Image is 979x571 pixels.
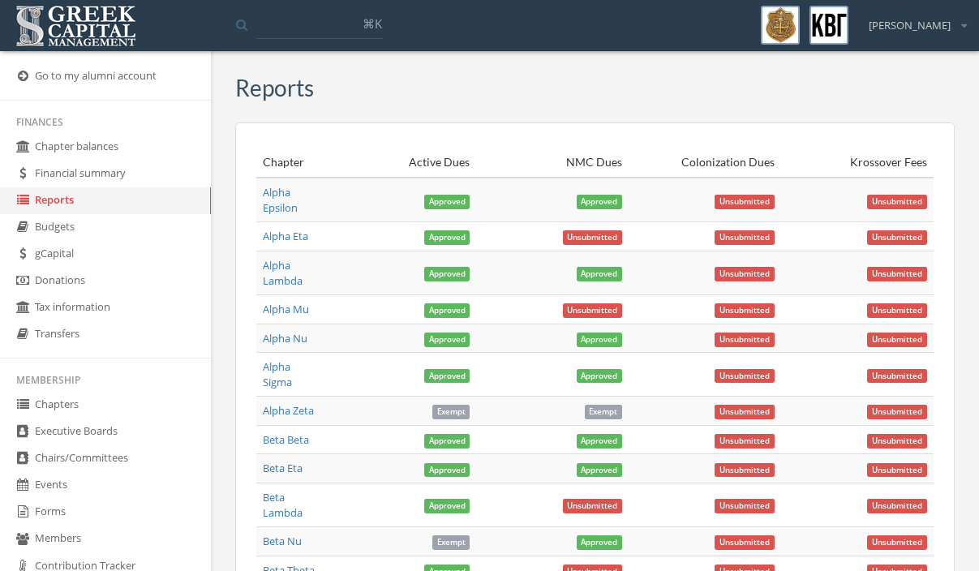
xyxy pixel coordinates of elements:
[424,333,470,347] span: Approved
[424,434,470,449] span: Approved
[263,331,307,346] a: Alpha Nu
[577,195,623,209] span: Approved
[577,463,623,478] span: Approved
[867,534,927,548] a: Unsubmitted
[424,331,470,346] a: Approved
[424,302,470,316] a: Approved
[563,302,623,316] a: Unsubmitted
[715,265,775,280] a: Unsubmitted
[867,499,927,513] span: Unsubmitted
[577,193,623,208] a: Approved
[263,461,303,475] a: Beta Eta
[432,405,470,419] span: Exempt
[424,463,470,478] span: Approved
[867,265,927,280] a: Unsubmitted
[577,369,623,384] span: Approved
[715,229,775,243] a: Unsubmitted
[635,154,775,170] div: Colonization Dues
[858,6,967,33] div: [PERSON_NAME]
[715,331,775,346] a: Unsubmitted
[263,185,298,215] a: Alpha Epsilon
[585,403,623,418] a: Exempt
[263,302,309,316] a: Alpha Mu
[483,154,622,170] div: NMC Dues
[867,463,927,478] span: Unsubmitted
[563,499,623,513] span: Unsubmitted
[867,403,927,418] a: Unsubmitted
[715,463,775,478] span: Unsubmitted
[424,303,470,318] span: Approved
[424,499,470,513] span: Approved
[715,432,775,447] a: Unsubmitted
[867,331,927,346] a: Unsubmitted
[867,267,927,281] span: Unsubmitted
[715,535,775,550] span: Unsubmitted
[715,302,775,316] a: Unsubmitted
[585,405,623,419] span: Exempt
[715,193,775,208] a: Unsubmitted
[263,403,314,418] a: Alpha Zeta
[263,490,303,520] a: Beta Lambda
[715,195,775,209] span: Unsubmitted
[577,265,623,280] a: Approved
[867,195,927,209] span: Unsubmitted
[715,369,775,384] span: Unsubmitted
[715,499,775,513] span: Unsubmitted
[424,461,470,475] a: Approved
[867,369,927,384] span: Unsubmitted
[867,367,927,382] a: Unsubmitted
[432,535,470,550] span: Exempt
[424,193,470,208] a: Approved
[867,333,927,347] span: Unsubmitted
[715,405,775,419] span: Unsubmitted
[715,434,775,449] span: Unsubmitted
[424,230,470,245] span: Approved
[715,267,775,281] span: Unsubmitted
[715,497,775,512] a: Unsubmitted
[424,432,470,447] a: Approved
[424,369,470,384] span: Approved
[715,403,775,418] a: Unsubmitted
[715,461,775,475] a: Unsubmitted
[263,359,292,389] a: Alpha Sigma
[263,229,308,243] a: Alpha Eta
[263,154,318,170] div: Chapter
[432,534,470,548] a: Exempt
[867,497,927,512] a: Unsubmitted
[424,229,470,243] a: Approved
[577,367,623,382] a: Approved
[263,432,309,447] a: Beta Beta
[432,403,470,418] a: Exempt
[577,267,623,281] span: Approved
[235,75,314,101] h3: Reports
[869,18,951,33] span: [PERSON_NAME]
[867,230,927,245] span: Unsubmitted
[424,265,470,280] a: Approved
[715,303,775,318] span: Unsubmitted
[424,195,470,209] span: Approved
[867,303,927,318] span: Unsubmitted
[867,302,927,316] a: Unsubmitted
[563,230,623,245] span: Unsubmitted
[715,534,775,548] a: Unsubmitted
[563,497,623,512] a: Unsubmitted
[424,367,470,382] a: Approved
[867,432,927,447] a: Unsubmitted
[577,534,623,548] a: Approved
[577,333,623,347] span: Approved
[577,432,623,447] a: Approved
[867,461,927,475] a: Unsubmitted
[424,267,470,281] span: Approved
[263,534,302,548] a: Beta Nu
[263,258,303,288] a: Alpha Lambda
[867,193,927,208] a: Unsubmitted
[715,367,775,382] a: Unsubmitted
[577,331,623,346] a: Approved
[867,405,927,419] span: Unsubmitted
[563,303,623,318] span: Unsubmitted
[563,229,623,243] a: Unsubmitted
[363,15,382,32] span: ⌘K
[715,333,775,347] span: Unsubmitted
[331,154,470,170] div: Active Dues
[788,154,927,170] div: Krossover Fees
